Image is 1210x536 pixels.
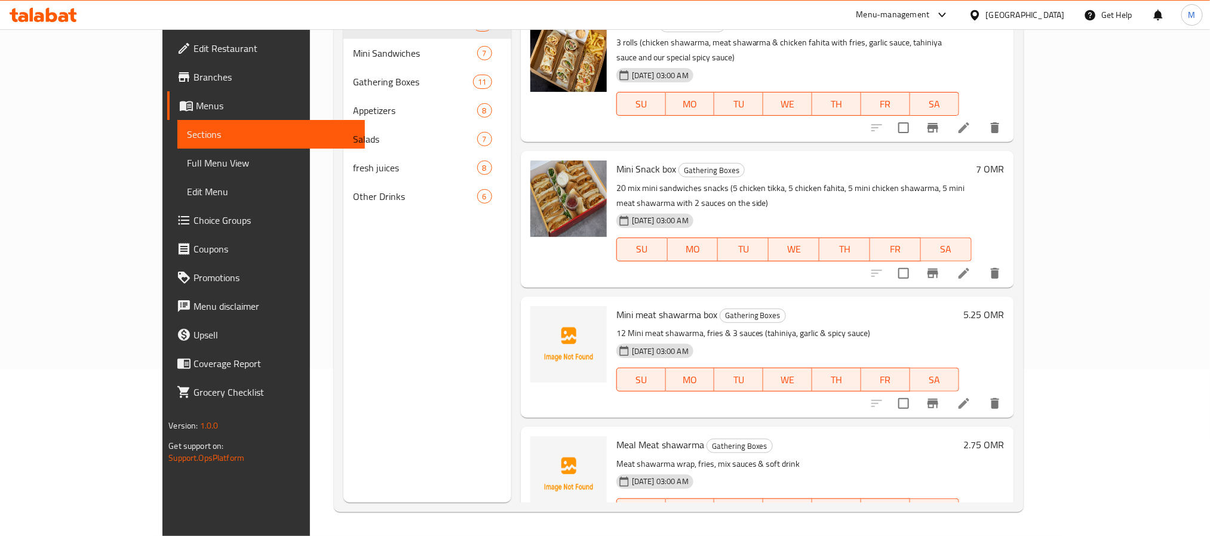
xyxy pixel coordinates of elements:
[616,368,666,392] button: SU
[668,238,718,261] button: MO
[177,177,364,206] a: Edit Menu
[194,385,355,399] span: Grocery Checklist
[343,67,511,96] div: Gathering Boxes11
[861,92,910,116] button: FR
[616,498,666,522] button: SU
[477,103,492,118] div: items
[194,270,355,285] span: Promotions
[194,356,355,371] span: Coverage Report
[919,389,947,418] button: Branch-specific-item
[478,191,492,202] span: 6
[921,238,972,261] button: SA
[627,70,693,81] span: [DATE] 03:00 AM
[768,501,807,519] span: WE
[910,92,959,116] button: SA
[616,436,704,454] span: Meal Meat shawarma
[616,181,972,211] p: 20 mix mini sandwiches snacks (5 chicken tikka, 5 chicken fahita, 5 mini chicken shawarma, 5 mini...
[616,160,676,178] span: Mini Snack box
[861,498,910,522] button: FR
[353,161,477,175] span: fresh juices
[964,306,1005,323] h6: 5.25 OMR
[343,153,511,182] div: fresh juices8
[167,206,364,235] a: Choice Groups
[671,96,710,113] span: MO
[720,309,786,323] div: Gathering Boxes
[194,70,355,84] span: Branches
[353,189,477,204] div: Other Drinks
[477,189,492,204] div: items
[671,501,710,519] span: MO
[474,76,492,88] span: 11
[167,63,364,91] a: Branches
[707,439,772,453] span: Gathering Boxes
[891,261,916,286] span: Select to update
[167,91,364,120] a: Menus
[773,241,815,258] span: WE
[616,92,666,116] button: SU
[194,213,355,227] span: Choice Groups
[343,125,511,153] div: Salads7
[870,238,921,261] button: FR
[679,164,744,177] span: Gathering Boxes
[168,450,244,466] a: Support.OpsPlatform
[194,299,355,313] span: Menu disclaimer
[812,368,861,392] button: TH
[812,498,861,522] button: TH
[477,161,492,175] div: items
[167,263,364,292] a: Promotions
[353,46,477,60] div: Mini Sandwiches
[478,48,492,59] span: 7
[616,306,717,324] span: Mini meat shawarma box
[343,39,511,67] div: Mini Sandwiches7
[763,368,812,392] button: WE
[719,501,758,519] span: TU
[714,498,763,522] button: TU
[986,8,1065,21] div: [GEOGRAPHIC_DATA]
[167,292,364,321] a: Menu disclaimer
[819,238,870,261] button: TH
[167,349,364,378] a: Coverage Report
[866,96,905,113] span: FR
[666,368,715,392] button: MO
[167,235,364,263] a: Coupons
[915,501,954,519] span: SA
[177,149,364,177] a: Full Menu View
[910,368,959,392] button: SA
[976,161,1005,177] h6: 7 OMR
[981,259,1009,288] button: delete
[817,371,856,389] span: TH
[768,371,807,389] span: WE
[817,501,856,519] span: TH
[678,163,745,177] div: Gathering Boxes
[910,498,959,522] button: SA
[666,92,715,116] button: MO
[353,103,477,118] span: Appetizers
[957,121,971,135] a: Edit menu item
[616,326,959,341] p: 12 Mini meat shawarma, fries & 3 sauces (tahiniya, garlic & spicy sauce)
[200,418,219,433] span: 1.0.0
[627,215,693,226] span: [DATE] 03:00 AM
[194,242,355,256] span: Coupons
[763,498,812,522] button: WE
[891,391,916,416] span: Select to update
[187,127,355,141] span: Sections
[714,92,763,116] button: TU
[671,371,710,389] span: MO
[768,96,807,113] span: WE
[672,241,714,258] span: MO
[926,241,967,258] span: SA
[616,457,959,472] p: Meat shawarma wrap, fries, mix sauces & soft drink
[919,259,947,288] button: Branch-specific-item
[530,16,607,92] img: Snack box
[981,389,1009,418] button: delete
[353,132,477,146] div: Salads
[723,241,764,258] span: TU
[981,113,1009,142] button: delete
[530,161,607,237] img: Mini Snack box
[343,182,511,211] div: Other Drinks6
[477,132,492,146] div: items
[919,113,947,142] button: Branch-specific-item
[856,8,930,22] div: Menu-management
